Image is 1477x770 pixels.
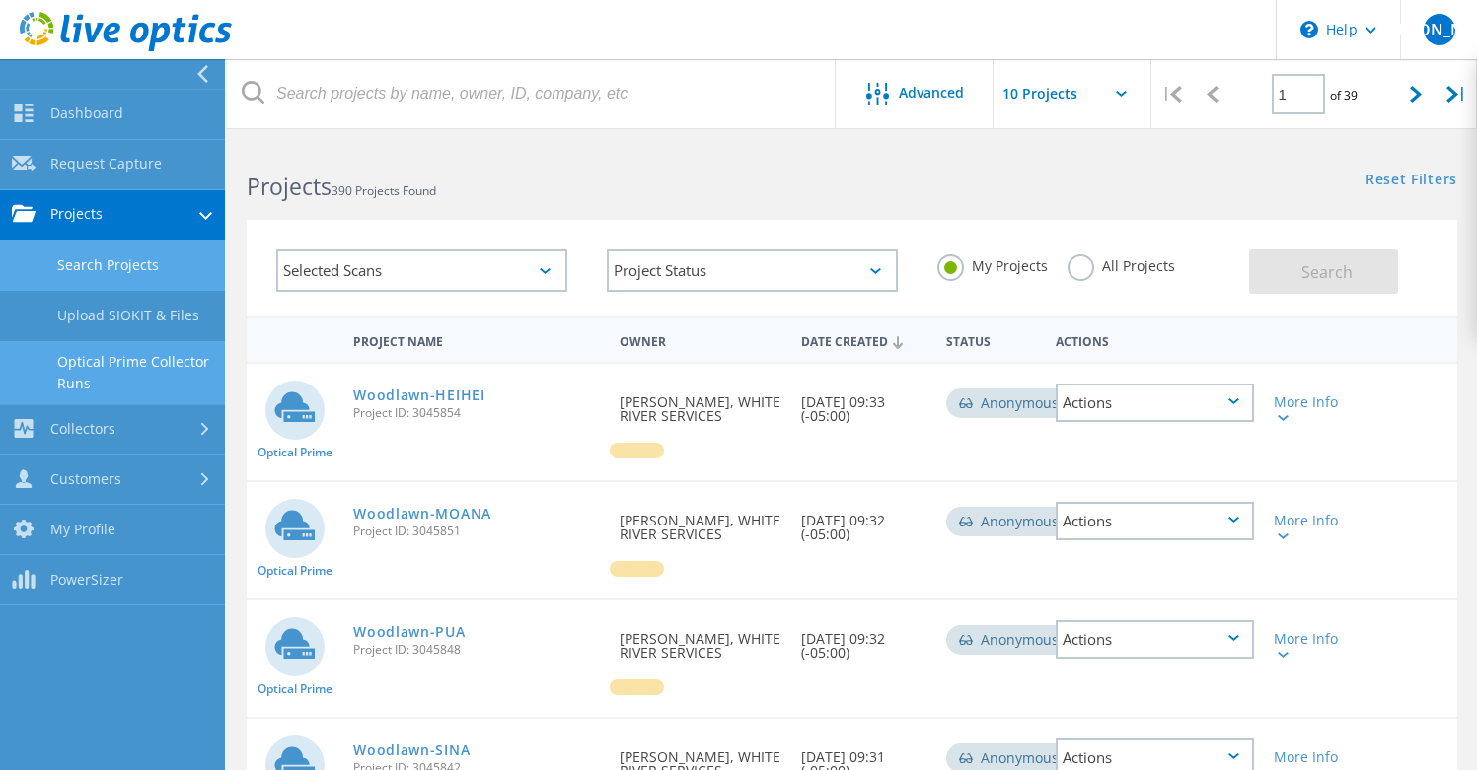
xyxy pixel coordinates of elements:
[946,625,1078,655] div: Anonymous
[353,388,485,402] a: Woodlawn-HEIHEI
[258,447,332,458] span: Optical Prime
[1046,321,1264,358] div: Actions
[946,388,1078,418] div: Anonymous
[20,41,232,55] a: Live Optics Dashboard
[1056,502,1254,540] div: Actions
[610,321,791,358] div: Owner
[343,321,610,358] div: Project Name
[247,171,332,202] b: Projects
[353,743,470,757] a: Woodlawn-SINA
[1056,620,1254,659] div: Actions
[353,625,465,639] a: Woodlawn-PUA
[610,482,791,561] div: [PERSON_NAME], WHITE RIVER SERVICES
[607,249,898,292] div: Project Status
[1366,173,1457,189] a: Reset Filters
[1068,254,1175,273] label: All Projects
[1249,249,1398,294] button: Search
[353,525,600,537] span: Project ID: 3045851
[332,182,436,199] span: 390 Projects Found
[276,249,567,292] div: Selected Scans
[791,321,936,359] div: Date Created
[1151,59,1192,129] div: |
[1437,59,1477,129] div: |
[791,600,936,679] div: [DATE] 09:32 (-05:00)
[791,364,936,443] div: [DATE] 09:33 (-05:00)
[791,482,936,561] div: [DATE] 09:32 (-05:00)
[937,254,1048,273] label: My Projects
[258,565,332,577] span: Optical Prime
[227,59,837,128] input: Search projects by name, owner, ID, company, etc
[1274,395,1351,423] div: More Info
[1301,261,1353,283] span: Search
[258,683,332,695] span: Optical Prime
[936,321,1045,358] div: Status
[1274,632,1351,660] div: More Info
[1330,87,1358,104] span: of 39
[353,507,491,521] a: Woodlawn-MOANA
[353,407,600,419] span: Project ID: 3045854
[1056,384,1254,422] div: Actions
[946,507,1078,536] div: Anonymous
[1300,21,1318,38] svg: \n
[610,600,791,679] div: [PERSON_NAME], WHITE RIVER SERVICES
[1274,514,1351,541] div: More Info
[899,86,964,100] span: Advanced
[610,364,791,443] div: [PERSON_NAME], WHITE RIVER SERVICES
[353,644,600,656] span: Project ID: 3045848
